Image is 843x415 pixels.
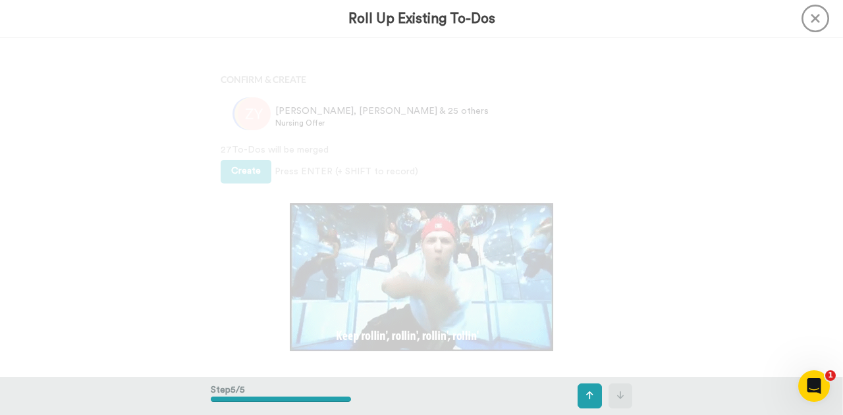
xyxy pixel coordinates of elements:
span: Nursing Offer [275,118,489,128]
span: [PERSON_NAME], [PERSON_NAME] & 25 others [275,105,489,118]
h4: Confirm & Create [221,74,622,84]
span: Press ENTER (+ SHIFT to record) [275,165,418,178]
span: 27 To-Dos will be merged [221,143,622,157]
img: avatar [238,97,271,130]
span: Create [231,166,261,176]
div: Step 5 / 5 [211,377,351,415]
span: 1 [825,370,836,381]
iframe: Intercom live chat [798,370,830,402]
button: Create [221,160,271,183]
h3: Roll Up Existing To-Dos [348,11,495,26]
img: 6EEDSeh.gif [290,203,553,351]
img: ns.png [232,97,265,130]
img: lp.png [234,97,267,130]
